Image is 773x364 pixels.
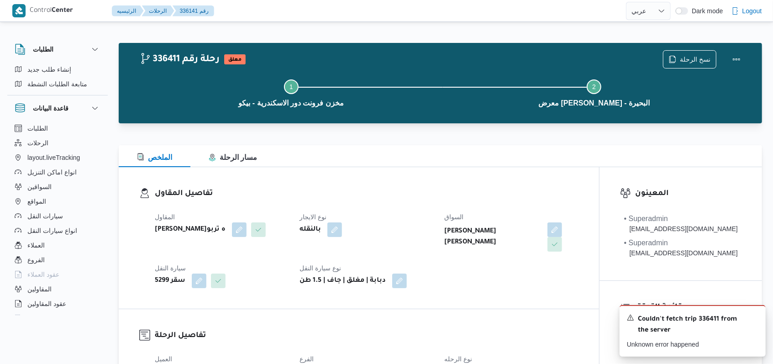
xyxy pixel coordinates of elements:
[11,209,104,223] button: سيارات النقل
[11,311,104,326] button: اجهزة التليفون
[27,211,63,222] span: سيارات النقل
[624,213,738,224] div: • Superadmin
[300,224,321,235] b: بالنقله
[624,237,738,258] span: • Superadmin mostafa.elrouby@illa.com.eg
[624,237,738,248] div: • Superadmin
[728,2,766,20] button: Logout
[624,224,738,234] div: [EMAIL_ADDRESS][DOMAIN_NAME]
[688,7,723,15] span: Dark mode
[627,313,758,336] div: Notification
[155,330,578,342] h3: تفاصيل الرحلة
[27,269,59,280] span: عقود العملاء
[538,98,650,109] span: معرض [PERSON_NAME] - البحيرة
[140,69,443,116] button: مخزن فرونت دور الاسكندرية - بيكو
[33,103,68,114] h3: قاعدة البيانات
[444,226,541,248] b: [PERSON_NAME] [PERSON_NAME]
[209,153,257,161] span: مسار الرحلة
[624,248,738,258] div: [EMAIL_ADDRESS][DOMAIN_NAME]
[9,327,38,355] iframe: chat widget
[15,103,100,114] button: قاعدة البيانات
[444,355,472,363] span: نوع الرحله
[680,54,710,65] span: نسخ الرحلة
[11,296,104,311] button: عقود المقاولين
[11,121,104,136] button: الطلبات
[11,77,104,91] button: متابعة الطلبات النشطة
[27,298,66,309] span: عقود المقاولين
[155,213,175,221] span: المقاول
[140,54,220,66] h2: 336411 رحلة رقم
[11,238,104,253] button: العملاء
[663,50,716,69] button: نسخ الرحلة
[11,179,104,194] button: السواقين
[27,167,77,178] span: انواع اماكن التنزيل
[155,224,226,235] b: [PERSON_NAME]ه تربو
[155,188,578,200] h3: تفاصيل المقاول
[27,137,48,148] span: الرحلات
[155,355,172,363] span: العميل
[137,153,172,161] span: الملخص
[11,194,104,209] button: المواقع
[11,165,104,179] button: انواع اماكن التنزيل
[11,223,104,238] button: انواع سيارات النقل
[33,44,53,55] h3: الطلبات
[27,64,71,75] span: إنشاء طلب جديد
[727,50,746,69] button: Actions
[11,136,104,150] button: الرحلات
[444,213,463,221] span: السواق
[173,5,214,16] button: 336141 رقم
[224,54,246,64] span: معلق
[27,79,87,90] span: متابعة الطلبات النشطة
[7,121,108,319] div: قاعدة البيانات
[7,62,108,95] div: الطلبات
[11,282,104,296] button: المقاولين
[15,44,100,55] button: الطلبات
[27,123,48,134] span: الطلبات
[27,254,45,265] span: الفروع
[624,213,738,234] span: • Superadmin mostafa.emad@illa.com.eg
[300,275,386,286] b: دبابة | مغلق | جاف | 1.5 طن
[27,225,77,236] span: انواع سيارات النقل
[27,240,45,251] span: العملاء
[742,5,762,16] span: Logout
[52,7,74,15] b: Center
[592,83,596,90] span: 2
[155,275,185,286] b: سقر 5299
[289,83,293,90] span: 1
[300,264,341,272] span: نوع سيارة النقل
[443,69,746,116] button: معرض [PERSON_NAME] - البحيرة
[155,264,186,272] span: سيارة النقل
[636,188,741,200] h3: المعينون
[300,355,314,363] span: الفرع
[11,62,104,77] button: إنشاء طلب جديد
[112,5,144,16] button: الرئيسيه
[627,340,758,349] p: Unknown error happened
[27,196,46,207] span: المواقع
[228,57,242,63] b: معلق
[27,181,52,192] span: السواقين
[11,253,104,267] button: الفروع
[27,313,65,324] span: اجهزة التليفون
[142,5,174,16] button: الرحلات
[12,4,26,17] img: X8yXhbKr1z7QwAAAABJRU5ErkJggg==
[11,150,104,165] button: layout.liveTracking
[27,152,80,163] span: layout.liveTracking
[27,284,52,295] span: المقاولين
[638,314,747,336] span: Couldn't fetch trip 336411 from the server
[300,213,326,221] span: نوع الايجار
[11,267,104,282] button: عقود العملاء
[238,98,344,109] span: مخزن فرونت دور الاسكندرية - بيكو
